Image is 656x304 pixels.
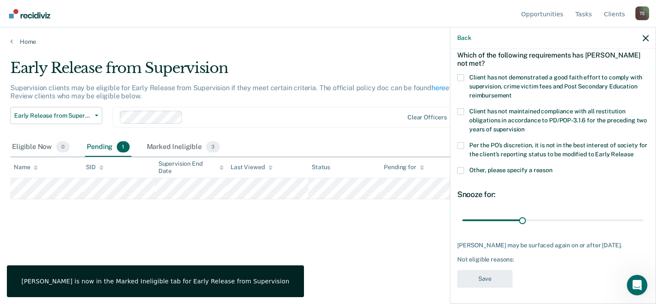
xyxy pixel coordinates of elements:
[635,6,649,20] div: T E
[457,242,649,249] div: [PERSON_NAME] may be surfaced again on or after [DATE].
[407,114,447,121] div: Clear officers
[85,138,131,157] div: Pending
[86,164,103,171] div: SID
[145,138,222,157] div: Marked Ineligible
[10,84,498,100] p: Supervision clients may be eligible for Early Release from Supervision if they meet certain crite...
[312,164,330,171] div: Status
[14,112,91,119] span: Early Release from Supervision
[9,9,50,18] img: Recidiviz
[206,141,220,152] span: 3
[21,277,289,285] div: [PERSON_NAME] is now in the Marked Ineligible tab for Early Release from Supervision
[469,74,642,99] span: Client has not demonstrated a good faith effort to comply with supervision, crime victim fees and...
[635,6,649,20] button: Profile dropdown button
[457,270,513,288] button: Save
[457,44,649,74] div: Which of the following requirements has [PERSON_NAME] not met?
[10,138,71,157] div: Eligible Now
[10,38,646,46] a: Home
[117,141,129,152] span: 1
[457,190,649,199] div: Snooze for:
[14,164,38,171] div: Name
[56,141,70,152] span: 0
[10,59,502,84] div: Early Release from Supervision
[457,34,471,42] button: Back
[469,108,647,133] span: Client has not maintained compliance with all restitution obligations in accordance to PD/POP-3.1...
[231,164,272,171] div: Last Viewed
[384,164,424,171] div: Pending for
[431,84,445,92] a: here
[469,167,553,173] span: Other, please specify a reason
[627,275,647,295] iframe: Intercom live chat
[457,256,649,263] div: Not eligible reasons:
[469,142,647,158] span: Per the PO’s discretion, it is not in the best interest of society for the client’s reporting sta...
[158,160,224,175] div: Supervision End Date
